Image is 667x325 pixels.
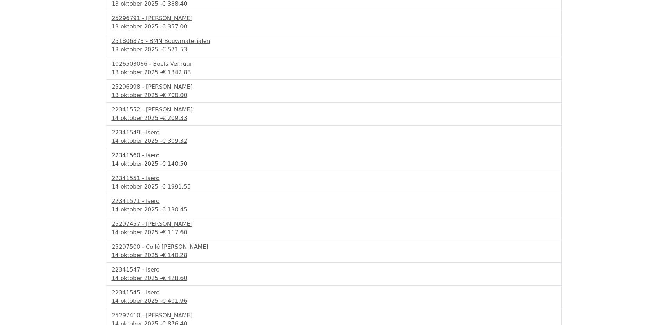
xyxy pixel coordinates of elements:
span: € 571.53 [162,46,187,53]
span: € 309.32 [162,138,187,144]
a: 25296791 - [PERSON_NAME]13 oktober 2025 -€ 357.00 [112,14,556,31]
div: 25297500 - Collé [PERSON_NAME] [112,243,556,251]
div: 22341560 - Isero [112,151,556,160]
span: € 1342.83 [162,69,191,76]
div: 14 oktober 2025 - [112,114,556,122]
a: 25296998 - [PERSON_NAME]13 oktober 2025 -€ 700.00 [112,83,556,100]
span: € 140.50 [162,160,187,167]
div: 25297457 - [PERSON_NAME] [112,220,556,228]
a: 22341552 - [PERSON_NAME]14 oktober 2025 -€ 209.33 [112,106,556,122]
div: 13 oktober 2025 - [112,45,556,54]
div: 13 oktober 2025 - [112,91,556,100]
span: € 1991.55 [162,183,191,190]
div: 22341551 - Isero [112,174,556,183]
div: 14 oktober 2025 - [112,160,556,168]
span: € 388.40 [162,0,187,7]
a: 22341547 - Isero14 oktober 2025 -€ 428.60 [112,266,556,282]
div: 14 oktober 2025 - [112,137,556,145]
span: € 428.60 [162,275,187,281]
a: 25297457 - [PERSON_NAME]14 oktober 2025 -€ 117.60 [112,220,556,237]
div: 22341545 - Isero [112,288,556,297]
div: 251806873 - BMN Bouwmaterialen [112,37,556,45]
a: 22341571 - Isero14 oktober 2025 -€ 130.45 [112,197,556,214]
div: 13 oktober 2025 - [112,23,556,31]
div: 25296998 - [PERSON_NAME] [112,83,556,91]
span: € 209.33 [162,115,187,121]
div: 14 oktober 2025 - [112,297,556,305]
a: 22341545 - Isero14 oktober 2025 -€ 401.96 [112,288,556,305]
span: € 117.60 [162,229,187,236]
div: 22341547 - Isero [112,266,556,274]
div: 14 oktober 2025 - [112,251,556,260]
span: € 140.28 [162,252,187,259]
span: € 700.00 [162,92,187,98]
div: 22341571 - Isero [112,197,556,205]
div: 22341549 - Isero [112,128,556,137]
div: 14 oktober 2025 - [112,183,556,191]
a: 251806873 - BMN Bouwmaterialen13 oktober 2025 -€ 571.53 [112,37,556,54]
span: € 401.96 [162,298,187,304]
span: € 130.45 [162,206,187,213]
div: 22341552 - [PERSON_NAME] [112,106,556,114]
a: 22341560 - Isero14 oktober 2025 -€ 140.50 [112,151,556,168]
a: 1026503066 - Boels Verhuur13 oktober 2025 -€ 1342.83 [112,60,556,77]
a: 25297500 - Collé [PERSON_NAME]14 oktober 2025 -€ 140.28 [112,243,556,260]
a: 22341549 - Isero14 oktober 2025 -€ 309.32 [112,128,556,145]
span: € 357.00 [162,23,187,30]
div: 13 oktober 2025 - [112,68,556,77]
a: 22341551 - Isero14 oktober 2025 -€ 1991.55 [112,174,556,191]
div: 14 oktober 2025 - [112,228,556,237]
div: 14 oktober 2025 - [112,205,556,214]
div: 25297410 - [PERSON_NAME] [112,311,556,320]
div: 14 oktober 2025 - [112,274,556,282]
div: 1026503066 - Boels Verhuur [112,60,556,68]
div: 25296791 - [PERSON_NAME] [112,14,556,23]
